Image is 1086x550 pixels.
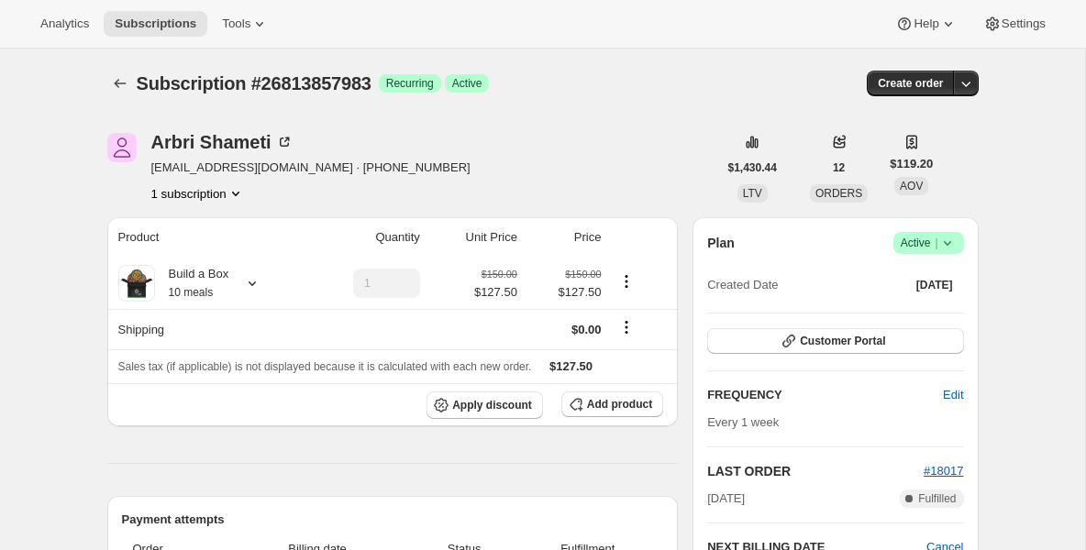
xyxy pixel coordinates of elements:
[452,76,482,91] span: Active
[878,76,943,91] span: Create order
[822,155,856,181] button: 12
[900,180,923,192] span: AOV
[815,187,862,200] span: ORDERS
[571,323,602,336] span: $0.00
[452,398,532,412] span: Apply discount
[901,234,957,252] span: Active
[29,11,100,37] button: Analytics
[151,159,471,177] span: [EMAIL_ADDRESS][DOMAIN_NAME] · [PHONE_NUMBER]
[107,309,305,349] th: Shipping
[905,272,964,298] button: [DATE]
[211,11,280,37] button: Tools
[932,380,974,410] button: Edit
[386,76,434,91] span: Recurring
[587,397,652,412] span: Add product
[426,217,523,258] th: Unit Price
[523,217,607,258] th: Price
[151,184,245,203] button: Product actions
[833,160,845,175] span: 12
[707,415,779,429] span: Every 1 week
[565,269,601,280] small: $150.00
[707,328,963,354] button: Customer Portal
[118,265,155,302] img: product img
[118,360,532,373] span: Sales tax (if applicable) is not displayed because it is calculated with each new order.
[728,160,777,175] span: $1,430.44
[707,276,778,294] span: Created Date
[427,391,543,419] button: Apply discount
[943,386,963,404] span: Edit
[305,217,426,258] th: Quantity
[918,491,956,506] span: Fulfilled
[916,278,953,292] span: [DATE]
[107,71,133,96] button: Subscriptions
[561,391,663,417] button: Add product
[924,462,963,480] button: #18017
[935,236,937,250] span: |
[890,155,933,173] span: $119.20
[743,187,762,200] span: LTV
[800,334,885,348] span: Customer Portal
[1002,16,1046,31] span: Settings
[474,283,517,302] span: $127.50
[137,73,371,93] span: Subscription #26813857983
[40,16,89,31] span: Analytics
[707,386,943,404] h2: FREQUENCY
[115,16,196,31] span: Subscriptions
[717,155,788,181] button: $1,430.44
[612,271,641,291] button: Product actions
[107,217,305,258] th: Product
[482,269,517,280] small: $150.00
[707,489,745,508] span: [DATE]
[169,286,214,299] small: 10 meals
[914,16,938,31] span: Help
[528,283,602,302] span: $127.50
[107,133,137,162] span: Arbri Shameti
[924,464,963,478] a: #18017
[549,359,593,373] span: $127.50
[884,11,968,37] button: Help
[151,133,294,151] div: Arbri Shameti
[972,11,1057,37] button: Settings
[104,11,207,37] button: Subscriptions
[867,71,954,96] button: Create order
[707,234,735,252] h2: Plan
[707,462,924,480] h2: LAST ORDER
[155,265,229,302] div: Build a Box
[612,317,641,337] button: Shipping actions
[222,16,250,31] span: Tools
[122,511,664,529] h2: Payment attempts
